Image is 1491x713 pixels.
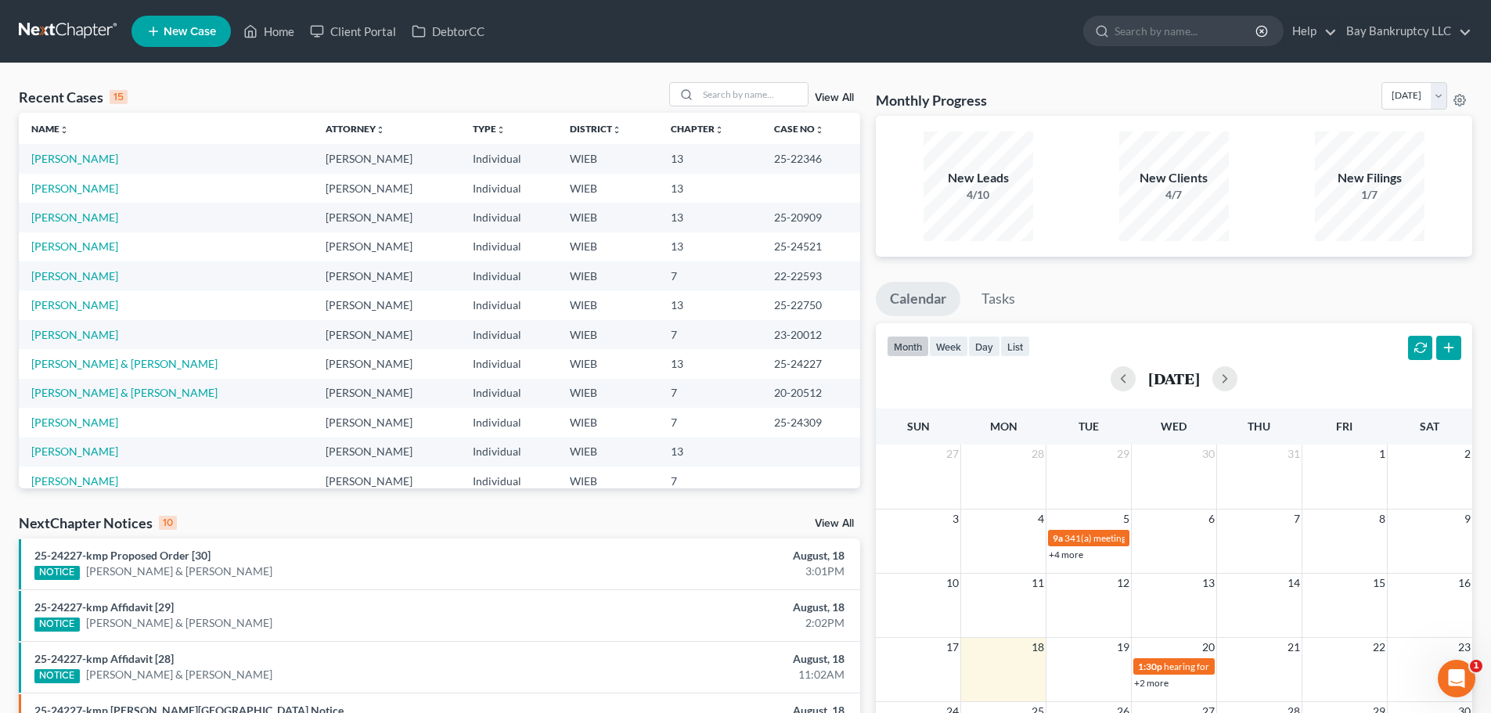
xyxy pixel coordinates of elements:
div: NOTICE [34,618,80,632]
td: 13 [658,349,762,378]
div: 11:02AM [585,667,845,682]
div: New Filings [1315,169,1424,187]
td: [PERSON_NAME] [313,290,460,319]
td: Individual [460,174,557,203]
span: 1:30p [1138,661,1162,672]
a: Calendar [876,282,960,316]
td: Individual [460,466,557,495]
td: 25-24309 [762,408,860,437]
span: 28 [1030,445,1046,463]
div: NOTICE [34,566,80,580]
span: 1 [1470,660,1482,672]
div: 15 [110,90,128,104]
span: 16 [1457,574,1472,592]
td: Individual [460,232,557,261]
span: 9 [1463,510,1472,528]
div: 3:01PM [585,564,845,579]
td: 25-24227 [762,349,860,378]
span: Fri [1336,420,1352,433]
td: 7 [658,320,762,349]
i: unfold_more [59,125,69,135]
span: Wed [1161,420,1187,433]
i: unfold_more [376,125,385,135]
span: 8 [1378,510,1387,528]
i: unfold_more [496,125,506,135]
td: WIEB [557,232,658,261]
td: [PERSON_NAME] [313,408,460,437]
td: [PERSON_NAME] [313,144,460,173]
span: 23 [1457,638,1472,657]
a: [PERSON_NAME] [31,298,118,311]
span: Sat [1420,420,1439,433]
td: WIEB [557,261,658,290]
div: NOTICE [34,669,80,683]
a: 25-24227-kmp Affidavit [29] [34,600,174,614]
td: WIEB [557,290,658,319]
span: 22 [1371,638,1387,657]
div: 10 [159,516,177,530]
a: DebtorCC [404,17,492,45]
td: 13 [658,438,762,466]
td: [PERSON_NAME] [313,174,460,203]
td: [PERSON_NAME] [313,349,460,378]
h3: Monthly Progress [876,91,987,110]
td: Individual [460,349,557,378]
div: 4/7 [1119,187,1229,203]
div: 1/7 [1315,187,1424,203]
span: 10 [945,574,960,592]
td: 25-24521 [762,232,860,261]
span: 3 [951,510,960,528]
td: 7 [658,408,762,437]
div: New Leads [924,169,1033,187]
td: 20-20512 [762,379,860,408]
a: Home [236,17,302,45]
td: 13 [658,232,762,261]
td: 25-22346 [762,144,860,173]
td: 23-20012 [762,320,860,349]
span: 19 [1115,638,1131,657]
span: Thu [1248,420,1270,433]
a: 25-24227-kmp Proposed Order [30] [34,549,211,562]
td: 13 [658,203,762,232]
i: unfold_more [715,125,724,135]
div: August, 18 [585,651,845,667]
span: Mon [990,420,1017,433]
td: [PERSON_NAME] [313,379,460,408]
h2: [DATE] [1148,370,1200,387]
td: 13 [658,144,762,173]
a: [PERSON_NAME] [31,445,118,458]
span: hearing for [PERSON_NAME] & [PERSON_NAME] [1164,661,1367,672]
a: [PERSON_NAME] & [PERSON_NAME] [31,357,218,370]
a: [PERSON_NAME] [31,239,118,253]
a: [PERSON_NAME] [31,269,118,283]
td: Individual [460,408,557,437]
td: WIEB [557,203,658,232]
span: 7 [1292,510,1302,528]
td: 25-20909 [762,203,860,232]
span: New Case [164,26,216,38]
span: 341(a) meeting for [PERSON_NAME] [1064,532,1215,544]
span: 21 [1286,638,1302,657]
a: Case Nounfold_more [774,123,824,135]
span: 14 [1286,574,1302,592]
td: 7 [658,379,762,408]
button: week [929,336,968,357]
td: [PERSON_NAME] [313,261,460,290]
a: Chapterunfold_more [671,123,724,135]
a: [PERSON_NAME] [31,211,118,224]
span: 11 [1030,574,1046,592]
span: 12 [1115,574,1131,592]
div: NextChapter Notices [19,513,177,532]
a: View All [815,92,854,103]
a: Bay Bankruptcy LLC [1338,17,1471,45]
span: 1 [1378,445,1387,463]
a: [PERSON_NAME] & [PERSON_NAME] [31,386,218,399]
span: 18 [1030,638,1046,657]
span: 6 [1207,510,1216,528]
span: 30 [1201,445,1216,463]
td: WIEB [557,408,658,437]
div: 4/10 [924,187,1033,203]
span: 15 [1371,574,1387,592]
span: Sun [907,420,930,433]
a: Districtunfold_more [570,123,621,135]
